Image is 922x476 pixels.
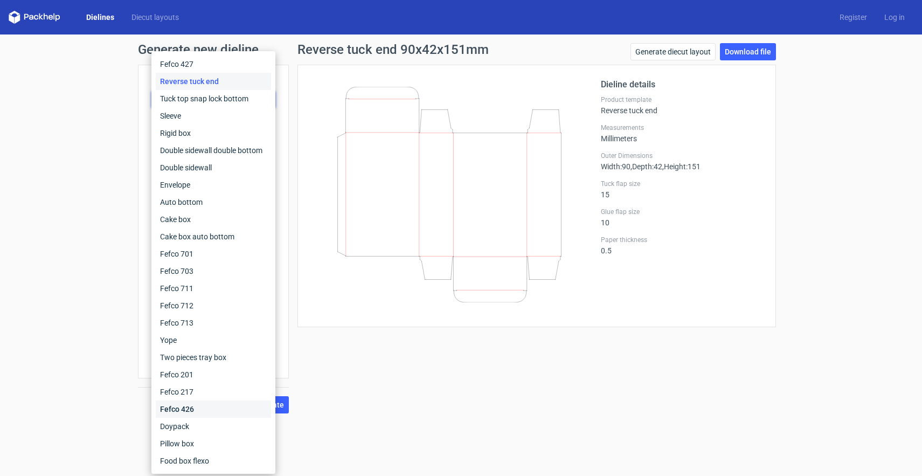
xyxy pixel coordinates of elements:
a: Diecut layouts [123,12,188,23]
div: Fefco 427 [156,56,271,73]
div: Auto bottom [156,194,271,211]
div: Cake box [156,211,271,228]
div: 0.5 [601,236,762,255]
div: Fefco 217 [156,383,271,401]
div: Reverse tuck end [601,95,762,115]
h1: Generate new dieline [138,43,785,56]
div: 15 [601,180,762,199]
div: Tuck top snap lock bottom [156,90,271,107]
div: Doypack [156,418,271,435]
h2: Dieline details [601,78,762,91]
div: Fefco 703 [156,263,271,280]
span: , Depth : 42 [630,162,662,171]
span: , Height : 151 [662,162,701,171]
div: Food box flexo [156,452,271,470]
label: Product template [601,95,762,104]
div: Pillow box [156,435,271,452]
label: Measurements [601,123,762,132]
label: Paper thickness [601,236,762,244]
div: Fefco 701 [156,245,271,263]
div: Double sidewall [156,159,271,176]
div: Fefco 426 [156,401,271,418]
div: Envelope [156,176,271,194]
a: Log in [876,12,913,23]
div: Cake box auto bottom [156,228,271,245]
span: Width : 90 [601,162,630,171]
label: Outer Dimensions [601,151,762,160]
h1: Reverse tuck end 90x42x151mm [297,43,489,56]
div: Two pieces tray box [156,349,271,366]
div: Sleeve [156,107,271,125]
div: Yope [156,332,271,349]
a: Dielines [78,12,123,23]
div: Rigid box [156,125,271,142]
a: Register [831,12,876,23]
label: Glue flap size [601,208,762,216]
label: Tuck flap size [601,180,762,188]
div: 10 [601,208,762,227]
div: Double sidewall double bottom [156,142,271,159]
div: Fefco 711 [156,280,271,297]
div: Fefco 712 [156,297,271,314]
div: Reverse tuck end [156,73,271,90]
a: Generate diecut layout [630,43,716,60]
div: Millimeters [601,123,762,143]
div: Fefco 201 [156,366,271,383]
div: Fefco 713 [156,314,271,332]
a: Download file [720,43,776,60]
